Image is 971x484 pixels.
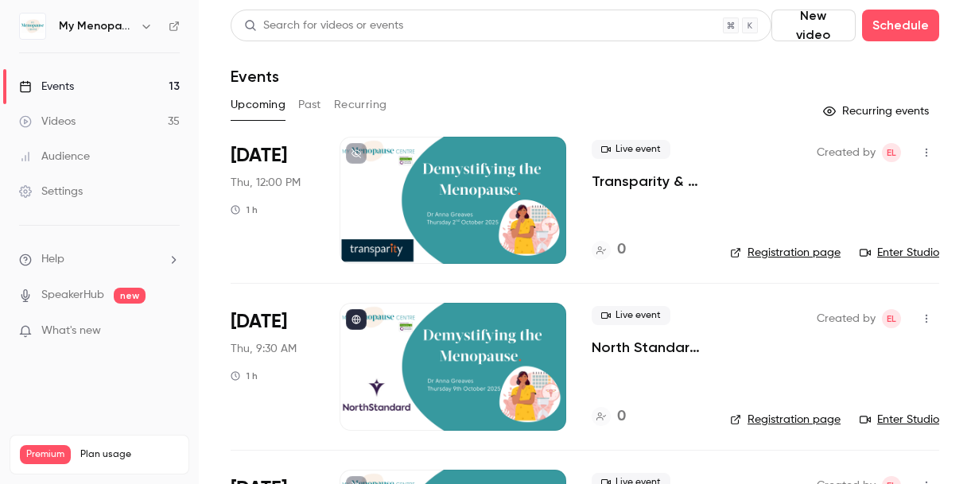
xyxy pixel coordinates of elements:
button: Recurring events [816,99,939,124]
div: Events [19,79,74,95]
a: Registration page [730,245,841,261]
span: Thu, 9:30 AM [231,341,297,357]
div: Audience [19,149,90,165]
button: Upcoming [231,92,285,118]
button: Schedule [862,10,939,41]
h4: 0 [617,406,626,428]
li: help-dropdown-opener [19,251,180,268]
span: Help [41,251,64,268]
span: EL [887,309,896,328]
h4: 0 [617,239,626,261]
span: Created by [817,143,876,162]
button: Past [298,92,321,118]
span: Live event [592,306,670,325]
div: Settings [19,184,83,199]
a: 0 [592,239,626,261]
span: [DATE] [231,143,287,168]
a: Enter Studio [860,245,939,261]
span: Live event [592,140,670,159]
span: What's new [41,323,101,339]
button: New video [771,10,856,41]
div: Oct 9 Thu, 9:30 AM (Europe/London) [231,303,314,430]
a: SpeakerHub [41,287,104,304]
span: Created by [817,309,876,328]
div: Search for videos or events [244,17,403,34]
a: Registration page [730,412,841,428]
span: EL [887,143,896,162]
img: My Menopause Centre [20,14,45,39]
span: Premium [20,445,71,464]
button: Recurring [334,92,387,118]
span: Emma Lambourne [882,143,901,162]
span: Emma Lambourne [882,309,901,328]
span: Plan usage [80,448,179,461]
div: Oct 2 Thu, 12:00 PM (Europe/London) [231,137,314,264]
h6: My Menopause Centre [59,18,134,34]
span: new [114,288,146,304]
div: Videos [19,114,76,130]
div: 1 h [231,203,258,216]
h1: Events [231,67,279,86]
a: 0 [592,406,626,428]
div: 1 h [231,370,258,382]
iframe: Noticeable Trigger [161,324,180,339]
span: [DATE] [231,309,287,335]
a: North Standard & My Menopause Centre presents "Demystifying the Menopause" [592,338,705,357]
a: Transparity & My Menopause Centre, presents "Demystifying the Menopause" [592,172,705,191]
a: Enter Studio [860,412,939,428]
span: Thu, 12:00 PM [231,175,301,191]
